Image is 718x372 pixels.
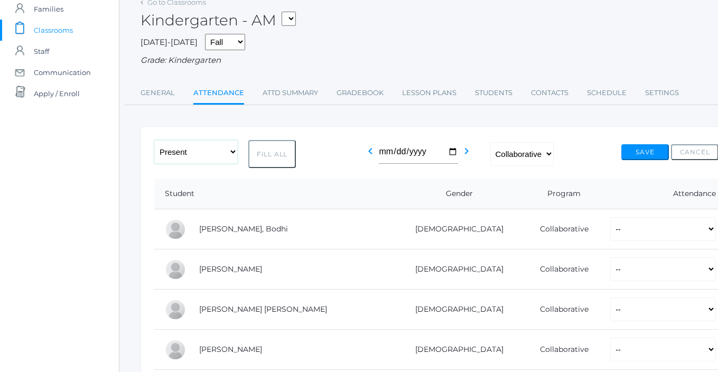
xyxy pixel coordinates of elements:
td: [DEMOGRAPHIC_DATA] [390,209,520,249]
a: Schedule [587,82,627,104]
a: General [141,82,175,104]
a: Settings [645,82,679,104]
td: [DEMOGRAPHIC_DATA] [390,290,520,330]
div: Annie Grace Gregg [165,299,186,320]
i: chevron_right [460,145,473,157]
a: Attendance [193,82,244,105]
a: [PERSON_NAME], Bodhi [199,224,288,234]
button: Fill All [248,140,296,168]
a: Lesson Plans [402,82,456,104]
a: [PERSON_NAME] [199,345,262,354]
td: Collaborative [520,330,600,370]
button: Save [621,144,669,160]
span: [DATE]-[DATE] [141,37,198,47]
span: Classrooms [34,20,73,41]
div: William Hamilton [165,339,186,360]
i: chevron_left [364,145,377,157]
a: [PERSON_NAME] [199,264,262,274]
td: Collaborative [520,290,600,330]
a: [PERSON_NAME] [PERSON_NAME] [199,304,327,314]
a: chevron_right [460,150,473,160]
th: Gender [390,179,520,209]
div: Bodhi Dreher [165,219,186,240]
td: Collaborative [520,249,600,290]
th: Student [154,179,390,209]
a: Contacts [531,82,568,104]
a: Attd Summary [263,82,318,104]
span: Apply / Enroll [34,83,80,104]
td: [DEMOGRAPHIC_DATA] [390,330,520,370]
a: chevron_left [364,150,377,160]
div: Charles Fox [165,259,186,280]
td: Collaborative [520,209,600,249]
a: Students [475,82,512,104]
h2: Kindergarten - AM [141,12,296,29]
a: Gradebook [337,82,384,104]
span: Communication [34,62,91,83]
td: [DEMOGRAPHIC_DATA] [390,249,520,290]
th: Program [520,179,600,209]
span: Staff [34,41,49,62]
